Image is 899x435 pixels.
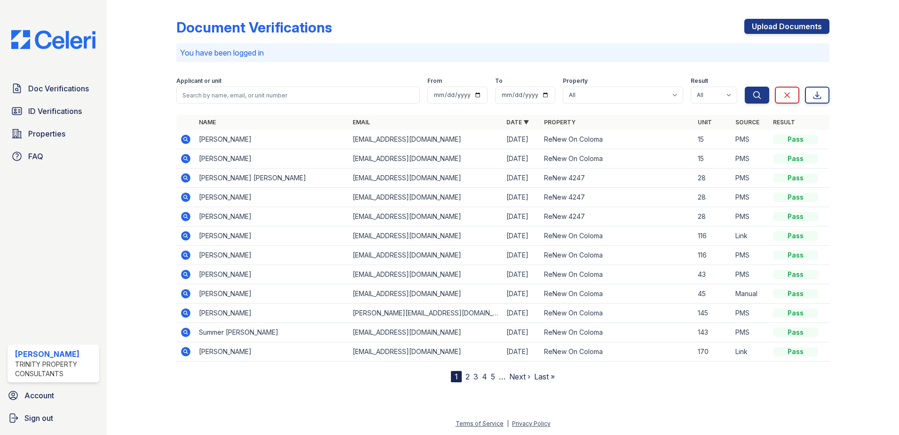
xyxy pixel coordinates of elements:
div: Pass [773,289,818,298]
p: You have been logged in [180,47,826,58]
td: ReNew 4247 [540,188,694,207]
td: ReNew On Coloma [540,226,694,246]
td: Link [732,342,769,362]
td: Summer [PERSON_NAME] [195,323,349,342]
td: 28 [694,169,732,188]
td: [PERSON_NAME] [195,342,349,362]
td: ReNew On Coloma [540,246,694,265]
div: [PERSON_NAME] [15,348,95,360]
td: [PERSON_NAME] [195,207,349,226]
a: Result [773,119,795,126]
td: PMS [732,323,769,342]
a: Unit [698,119,712,126]
td: PMS [732,304,769,323]
td: [PERSON_NAME] [195,188,349,207]
td: [PERSON_NAME] [195,284,349,304]
a: Privacy Policy [512,420,551,427]
span: Properties [28,128,65,139]
td: [EMAIL_ADDRESS][DOMAIN_NAME] [349,284,503,304]
div: Pass [773,154,818,163]
a: Account [4,386,103,405]
td: [EMAIL_ADDRESS][DOMAIN_NAME] [349,207,503,226]
td: ReNew On Coloma [540,342,694,362]
label: Result [691,77,708,85]
td: [DATE] [503,130,540,149]
td: [DATE] [503,188,540,207]
td: [DATE] [503,284,540,304]
td: [DATE] [503,304,540,323]
td: [EMAIL_ADDRESS][DOMAIN_NAME] [349,342,503,362]
a: Last » [534,372,555,381]
a: Terms of Service [456,420,504,427]
img: CE_Logo_Blue-a8612792a0a2168367f1c8372b55b34899dd931a85d93a1a3d3e32e68fde9ad4.png [4,30,103,49]
td: [DATE] [503,323,540,342]
div: Pass [773,270,818,279]
a: Sign out [4,409,103,427]
div: Pass [773,250,818,260]
td: ReNew On Coloma [540,323,694,342]
td: 43 [694,265,732,284]
span: FAQ [28,151,43,162]
td: [DATE] [503,149,540,169]
label: Applicant or unit [176,77,221,85]
td: [PERSON_NAME][EMAIL_ADDRESS][DOMAIN_NAME] [349,304,503,323]
td: [PERSON_NAME] [PERSON_NAME] [195,169,349,188]
td: PMS [732,246,769,265]
a: Next › [509,372,530,381]
td: PMS [732,130,769,149]
span: Account [24,390,54,401]
td: [PERSON_NAME] [195,304,349,323]
a: FAQ [8,147,99,166]
td: [EMAIL_ADDRESS][DOMAIN_NAME] [349,226,503,246]
div: Pass [773,347,818,356]
td: 170 [694,342,732,362]
td: ReNew 4247 [540,207,694,226]
td: PMS [732,169,769,188]
td: [EMAIL_ADDRESS][DOMAIN_NAME] [349,265,503,284]
td: ReNew 4247 [540,169,694,188]
div: Pass [773,212,818,221]
td: 143 [694,323,732,342]
td: [DATE] [503,207,540,226]
td: [PERSON_NAME] [195,149,349,169]
td: [DATE] [503,226,540,246]
td: [EMAIL_ADDRESS][DOMAIN_NAME] [349,149,503,169]
td: [PERSON_NAME] [195,226,349,246]
label: To [495,77,503,85]
td: ReNew On Coloma [540,304,694,323]
a: Properties [8,124,99,143]
a: Property [544,119,576,126]
td: [EMAIL_ADDRESS][DOMAIN_NAME] [349,130,503,149]
td: ReNew On Coloma [540,284,694,304]
div: Pass [773,173,818,183]
a: 2 [465,372,470,381]
div: 1 [451,371,462,382]
td: Link [732,226,769,246]
td: [EMAIL_ADDRESS][DOMAIN_NAME] [349,169,503,188]
a: Upload Documents [744,19,829,34]
td: [DATE] [503,246,540,265]
a: Source [735,119,759,126]
td: ReNew On Coloma [540,130,694,149]
td: [DATE] [503,265,540,284]
td: 15 [694,149,732,169]
td: ReNew On Coloma [540,149,694,169]
td: 116 [694,246,732,265]
td: [EMAIL_ADDRESS][DOMAIN_NAME] [349,246,503,265]
td: [EMAIL_ADDRESS][DOMAIN_NAME] [349,188,503,207]
div: Document Verifications [176,19,332,36]
td: PMS [732,149,769,169]
div: Pass [773,135,818,144]
td: 15 [694,130,732,149]
div: Pass [773,328,818,337]
a: ID Verifications [8,102,99,121]
td: [PERSON_NAME] [195,246,349,265]
td: 116 [694,226,732,246]
td: PMS [732,188,769,207]
a: 3 [473,372,478,381]
td: [PERSON_NAME] [195,130,349,149]
td: PMS [732,207,769,226]
div: Trinity Property Consultants [15,360,95,379]
a: Date ▼ [506,119,529,126]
